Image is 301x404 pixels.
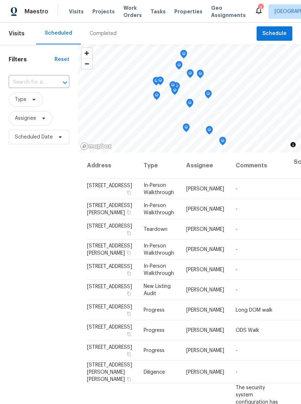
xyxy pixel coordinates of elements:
[87,325,132,330] span: [STREET_ADDRESS]
[15,133,53,141] span: Scheduled Date
[87,224,132,229] span: [STREET_ADDRESS]
[183,123,190,135] div: Map marker
[186,247,224,252] span: [PERSON_NAME]
[82,48,92,58] button: Zoom in
[186,227,224,232] span: [PERSON_NAME]
[144,284,171,296] span: New Listing Audit
[230,153,288,179] th: Comments
[144,264,174,276] span: In-Person Walkthrough
[169,81,176,92] div: Map marker
[82,59,92,69] span: Zoom out
[144,203,174,215] span: In-Person Walkthrough
[236,369,237,374] span: -
[90,30,117,37] div: Completed
[144,328,165,333] span: Progress
[236,267,237,272] span: -
[126,311,132,317] button: Copy Address
[80,142,112,150] a: Mapbox homepage
[258,4,263,12] div: 3
[236,308,272,313] span: Long DOM walk
[186,369,224,374] span: [PERSON_NAME]
[25,8,48,15] span: Maestro
[157,76,164,88] div: Map marker
[9,77,49,88] input: Search for an address...
[173,82,180,93] div: Map marker
[291,141,295,149] span: Toggle attribution
[175,61,183,72] div: Map marker
[15,115,36,122] span: Assignee
[9,26,25,41] span: Visits
[186,348,224,353] span: [PERSON_NAME]
[186,99,193,110] div: Map marker
[69,8,84,15] span: Visits
[180,153,230,179] th: Assignee
[236,186,237,192] span: -
[236,227,237,232] span: -
[9,56,54,63] h1: Filters
[87,153,138,179] th: Address
[54,56,69,63] div: Reset
[180,50,187,61] div: Map marker
[197,70,204,81] div: Map marker
[186,287,224,293] span: [PERSON_NAME]
[257,26,292,41] button: Schedule
[126,189,132,196] button: Copy Address
[236,348,237,353] span: -
[87,362,132,382] span: [STREET_ADDRESS][PERSON_NAME][PERSON_NAME]
[138,153,180,179] th: Type
[144,369,165,374] span: Diligence
[174,8,202,15] span: Properties
[144,348,165,353] span: Progress
[87,264,132,269] span: [STREET_ADDRESS]
[206,126,213,137] div: Map marker
[15,96,26,103] span: Type
[92,8,115,15] span: Projects
[126,230,132,236] button: Copy Address
[45,30,72,37] div: Scheduled
[126,270,132,277] button: Copy Address
[144,183,174,195] span: In-Person Walkthrough
[87,304,132,309] span: [STREET_ADDRESS]
[87,203,132,215] span: [STREET_ADDRESS][PERSON_NAME]
[262,29,287,38] span: Schedule
[87,345,132,350] span: [STREET_ADDRESS]
[219,137,226,148] div: Map marker
[123,4,142,19] span: Work Orders
[187,69,194,80] div: Map marker
[82,58,92,69] button: Zoom out
[144,308,165,313] span: Progress
[186,328,224,333] span: [PERSON_NAME]
[126,209,132,216] button: Copy Address
[236,287,237,293] span: -
[126,376,132,382] button: Copy Address
[236,247,237,252] span: -
[87,183,132,188] span: [STREET_ADDRESS]
[211,4,246,19] span: Geo Assignments
[126,290,132,297] button: Copy Address
[126,351,132,357] button: Copy Address
[236,328,259,333] span: ODS Walk
[153,77,160,88] div: Map marker
[186,267,224,272] span: [PERSON_NAME]
[205,90,212,101] div: Map marker
[60,78,70,88] button: Open
[126,331,132,337] button: Copy Address
[150,9,166,14] span: Tasks
[87,243,132,256] span: [STREET_ADDRESS][PERSON_NAME]
[153,91,160,102] div: Map marker
[186,207,224,212] span: [PERSON_NAME]
[236,207,237,212] span: -
[186,308,224,313] span: [PERSON_NAME]
[289,140,297,149] button: Toggle attribution
[186,186,224,192] span: [PERSON_NAME]
[87,284,132,289] span: [STREET_ADDRESS]
[126,250,132,256] button: Copy Address
[144,227,167,232] span: Teardown
[144,243,174,256] span: In-Person Walkthrough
